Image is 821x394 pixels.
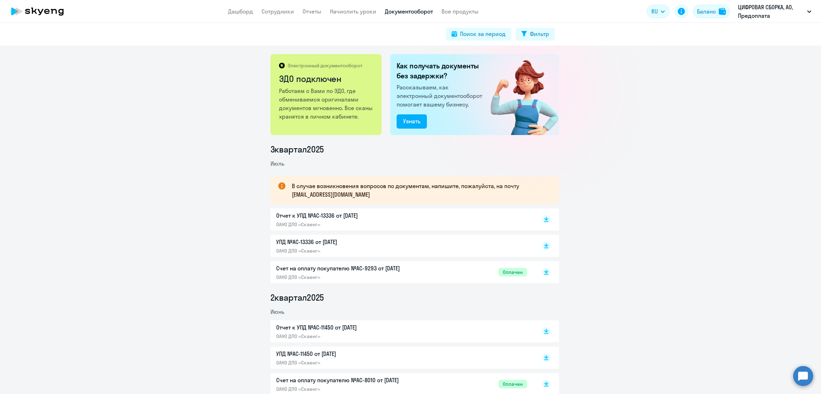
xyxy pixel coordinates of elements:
a: Все продукты [442,8,479,15]
a: УПД №AC-11450 от [DATE]ОАНО ДПО «Скаенг» [276,349,527,366]
button: Поиск за период [446,28,511,41]
button: Балансbalance [693,4,730,19]
p: ЦИФРОВАЯ СБОРКА, АО, Предоплата [738,3,804,20]
a: УПД №AC-13336 от [DATE]ОАНО ДПО «Скаенг» [276,238,527,254]
p: ОАНО ДПО «Скаенг» [276,386,426,392]
a: Отчет к УПД №AC-11450 от [DATE]ОАНО ДПО «Скаенг» [276,323,527,339]
a: Документооборот [385,8,433,15]
a: Отчет к УПД №AC-13336 от [DATE]ОАНО ДПО «Скаенг» [276,211,527,228]
a: Сотрудники [262,8,294,15]
button: Узнать [397,114,427,129]
li: 3 квартал 2025 [270,144,559,155]
button: RU [646,4,670,19]
li: 2 квартал 2025 [270,292,559,303]
span: Июль [270,160,284,167]
p: Электронный документооборот [288,62,362,69]
img: connected [479,54,559,135]
div: Узнать [403,117,420,125]
p: Отчет к УПД №AC-13336 от [DATE] [276,211,426,220]
h2: ЭДО подключен [279,73,374,84]
span: Июнь [270,308,284,315]
a: Счет на оплату покупателю №AC-9293 от [DATE]ОАНО ДПО «Скаенг»Оплачен [276,264,527,280]
p: ОАНО ДПО «Скаенг» [276,221,426,228]
p: ОАНО ДПО «Скаенг» [276,333,426,339]
h2: Как получать документы без задержки? [397,61,485,81]
a: Дашборд [228,8,253,15]
p: Работаем с Вами по ЭДО, где обмениваемся оригиналами документов мгновенно. Все сканы хранятся в л... [279,87,374,121]
p: ОАНО ДПО «Скаенг» [276,274,426,280]
span: RU [651,7,658,16]
p: Счет на оплату покупателю №AC-9293 от [DATE] [276,264,426,273]
div: Поиск за период [460,30,506,38]
p: Рассказываем, как электронный документооборот помогает вашему бизнесу. [397,83,485,109]
a: Счет на оплату покупателю №AC-8010 от [DATE]ОАНО ДПО «Скаенг»Оплачен [276,376,527,392]
img: balance [719,8,726,15]
p: В случае возникновения вопросов по документам, напишите, пожалуйста, на почту [EMAIL_ADDRESS][DOM... [292,182,546,199]
div: Баланс [697,7,716,16]
p: УПД №AC-11450 от [DATE] [276,349,426,358]
p: Счет на оплату покупателю №AC-8010 от [DATE] [276,376,426,384]
p: Отчет к УПД №AC-11450 от [DATE] [276,323,426,332]
p: УПД №AC-13336 от [DATE] [276,238,426,246]
span: Оплачен [499,268,527,276]
a: Отчеты [303,8,321,15]
button: ЦИФРОВАЯ СБОРКА, АО, Предоплата [734,3,815,20]
div: Фильтр [530,30,549,38]
p: ОАНО ДПО «Скаенг» [276,359,426,366]
button: Фильтр [516,28,555,41]
a: Начислить уроки [330,8,376,15]
span: Оплачен [499,380,527,388]
p: ОАНО ДПО «Скаенг» [276,248,426,254]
